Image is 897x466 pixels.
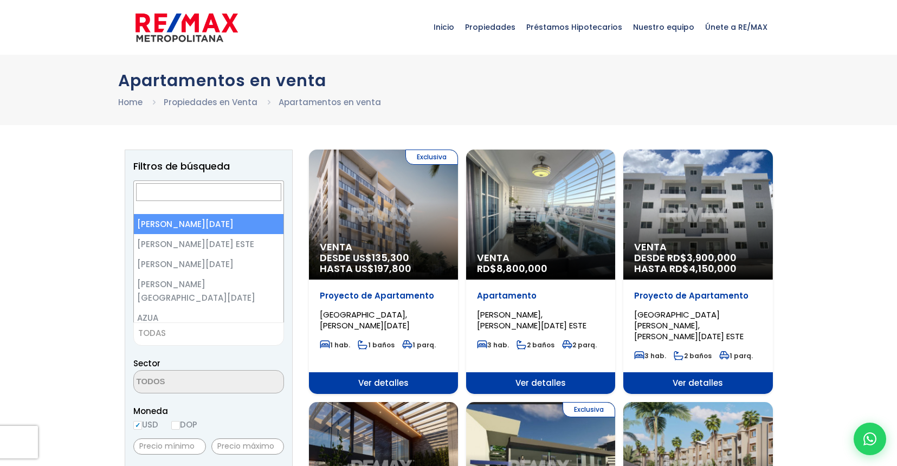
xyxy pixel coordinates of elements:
[496,262,547,275] span: 8,800,000
[634,242,762,253] span: Venta
[372,251,409,264] span: 135,300
[134,234,283,254] li: [PERSON_NAME][DATE] ESTE
[477,340,509,349] span: 3 hab.
[477,290,604,301] p: Apartamento
[171,421,180,430] input: DOP
[405,150,458,165] span: Exclusiva
[211,438,284,455] input: Precio máximo
[320,253,447,274] span: DESDE US$
[521,11,628,43] span: Préstamos Hipotecarios
[118,96,143,108] a: Home
[358,340,395,349] span: 1 baños
[164,96,257,108] a: Propiedades en Venta
[133,161,284,172] h2: Filtros de búsqueda
[134,308,283,328] li: AZUA
[134,214,283,234] li: [PERSON_NAME][DATE]
[171,418,197,431] label: DOP
[477,262,547,275] span: RD$
[628,11,700,43] span: Nuestro equipo
[309,372,458,394] span: Ver detalles
[320,290,447,301] p: Proyecto de Apartamento
[623,372,772,394] span: Ver detalles
[517,340,554,349] span: 2 baños
[374,262,411,275] span: 197,800
[136,183,281,201] input: Search
[623,150,772,394] a: Venta DESDE RD$3,900,000 HASTA RD$4,150,000 Proyecto de Apartamento [GEOGRAPHIC_DATA][PERSON_NAME...
[133,180,284,193] label: Comprar
[138,327,166,339] span: TODAS
[634,351,666,360] span: 3 hab.
[118,71,779,90] h1: Apartamentos en venta
[133,404,284,418] span: Moneda
[133,322,284,346] span: TODAS
[562,340,597,349] span: 2 parq.
[634,309,744,342] span: [GEOGRAPHIC_DATA][PERSON_NAME], [PERSON_NAME][DATE] ESTE
[466,372,615,394] span: Ver detalles
[320,340,350,349] span: 1 hab.
[279,95,381,109] li: Apartamentos en venta
[689,262,737,275] span: 4,150,000
[135,11,238,44] img: remax-metropolitana-logo
[477,253,604,263] span: Venta
[320,263,447,274] span: HASTA US$
[634,253,762,274] span: DESDE RD$
[320,242,447,253] span: Venta
[320,309,410,331] span: [GEOGRAPHIC_DATA], [PERSON_NAME][DATE]
[563,402,615,417] span: Exclusiva
[309,150,458,394] a: Exclusiva Venta DESDE US$135,300 HASTA US$197,800 Proyecto de Apartamento [GEOGRAPHIC_DATA], [PER...
[719,351,753,360] span: 1 parq.
[134,326,283,341] span: TODAS
[687,251,737,264] span: 3,900,000
[674,351,712,360] span: 2 baños
[134,254,283,274] li: [PERSON_NAME][DATE]
[634,263,762,274] span: HASTA RD$
[133,438,206,455] input: Precio mínimo
[133,421,142,430] input: USD
[460,11,521,43] span: Propiedades
[428,11,460,43] span: Inicio
[134,371,239,394] textarea: Search
[477,309,586,331] span: [PERSON_NAME], [PERSON_NAME][DATE] ESTE
[402,340,436,349] span: 1 parq.
[700,11,773,43] span: Únete a RE/MAX
[466,150,615,394] a: Venta RD$8,800,000 Apartamento [PERSON_NAME], [PERSON_NAME][DATE] ESTE 3 hab. 2 baños 2 parq. Ver...
[134,274,283,308] li: [PERSON_NAME][GEOGRAPHIC_DATA][DATE]
[133,418,158,431] label: USD
[634,290,762,301] p: Proyecto de Apartamento
[133,358,160,369] span: Sector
